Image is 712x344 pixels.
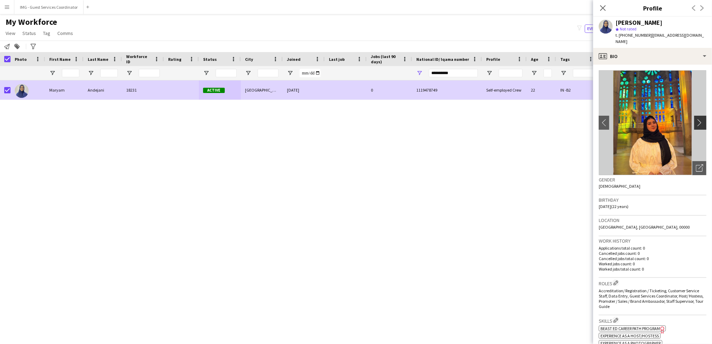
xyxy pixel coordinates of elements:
input: Last Name Filter Input [100,69,118,77]
input: City Filter Input [258,69,279,77]
button: Open Filter Menu [49,70,56,76]
div: 22 [527,80,556,100]
h3: Location [599,217,706,223]
p: Worked jobs count: 0 [599,261,706,266]
input: Tags Filter Input [573,69,594,77]
span: 1119478749 [416,87,437,93]
div: Self-employed Crew [482,80,527,100]
input: National ID/ Iqama number Filter Input [429,69,478,77]
div: Bio [593,48,712,65]
button: Open Filter Menu [486,70,492,76]
span: Beast ED Career Path Program [600,326,660,331]
span: Status [22,30,36,36]
span: Profile [486,57,500,62]
button: Open Filter Menu [245,70,251,76]
div: [GEOGRAPHIC_DATA] [241,80,283,100]
span: Age [531,57,538,62]
p: Cancelled jobs count: 0 [599,251,706,256]
input: Age Filter Input [544,69,552,77]
div: [PERSON_NAME] [616,20,662,26]
app-action-btn: Notify workforce [3,42,11,51]
span: Active [203,88,225,93]
div: Open photos pop-in [692,161,706,175]
button: Open Filter Menu [560,70,567,76]
span: Experience as a Host/Hostess [600,333,659,338]
span: | [EMAIL_ADDRESS][DOMAIN_NAME] [616,33,704,44]
span: Rating [168,57,181,62]
button: Open Filter Menu [531,70,537,76]
span: Workforce ID [126,54,151,64]
span: Last Name [88,57,108,62]
app-action-btn: Add to tag [13,42,21,51]
h3: Work history [599,238,706,244]
span: Accreditation/ Registration / Ticketing, Customer Service Staff, Data Entry, Guest Services Coord... [599,288,704,309]
app-action-btn: Advanced filters [29,42,37,51]
div: IN -B2 [556,80,598,100]
button: Open Filter Menu [287,70,293,76]
span: View [6,30,15,36]
span: Photo [15,57,27,62]
input: Workforce ID Filter Input [139,69,160,77]
div: [DATE] [283,80,325,100]
span: City [245,57,253,62]
span: Tags [560,57,570,62]
p: Worked jobs total count: 0 [599,266,706,272]
span: t. [PHONE_NUMBER] [616,33,652,38]
span: My Workforce [6,17,57,27]
h3: Skills [599,317,706,324]
button: Everyone8,135 [585,24,620,33]
button: Open Filter Menu [88,70,94,76]
input: First Name Filter Input [62,69,79,77]
a: Comms [55,29,76,38]
span: Comms [57,30,73,36]
img: Maryam Andejani [15,84,29,98]
input: Joined Filter Input [300,69,321,77]
span: [DATE] (22 years) [599,204,628,209]
a: Status [20,29,39,38]
div: Maryam [45,80,84,100]
input: Profile Filter Input [499,69,523,77]
span: [GEOGRAPHIC_DATA], [GEOGRAPHIC_DATA], 00000 [599,224,690,230]
h3: Gender [599,177,706,183]
p: Cancelled jobs total count: 0 [599,256,706,261]
img: Crew avatar or photo [599,70,706,175]
button: Open Filter Menu [203,70,209,76]
span: Joined [287,57,301,62]
span: Jobs (last 90 days) [371,54,400,64]
span: Tag [43,30,50,36]
span: [DEMOGRAPHIC_DATA] [599,184,640,189]
a: Tag [40,29,53,38]
span: Not rated [620,26,637,31]
span: National ID/ Iqama number [416,57,469,62]
span: Status [203,57,217,62]
input: Status Filter Input [216,69,237,77]
button: IMG - Guest Services Coordinator [14,0,84,14]
div: 18231 [122,80,164,100]
h3: Roles [599,279,706,287]
h3: Birthday [599,197,706,203]
button: Open Filter Menu [416,70,423,76]
button: Open Filter Menu [126,70,132,76]
div: Andejani [84,80,122,100]
span: First Name [49,57,71,62]
div: 0 [367,80,412,100]
a: View [3,29,18,38]
span: Last job [329,57,345,62]
p: Applications total count: 0 [599,245,706,251]
h3: Profile [593,3,712,13]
